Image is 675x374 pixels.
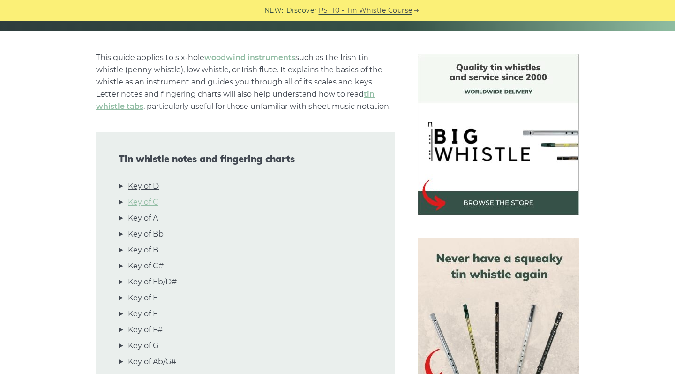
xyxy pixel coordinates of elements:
[319,5,412,16] a: PST10 - Tin Whistle Course
[128,228,164,240] a: Key of Bb
[286,5,317,16] span: Discover
[119,153,373,165] span: Tin whistle notes and fingering charts
[128,244,158,256] a: Key of B
[128,340,158,352] a: Key of G
[204,53,295,62] a: woodwind instruments
[128,356,176,368] a: Key of Ab/G#
[96,52,395,113] p: This guide applies to six-hole such as the Irish tin whistle (penny whistle), low whistle, or Iri...
[128,212,158,224] a: Key of A
[128,196,158,208] a: Key of C
[264,5,284,16] span: NEW:
[128,308,157,320] a: Key of F
[128,260,164,272] a: Key of C#
[128,180,159,192] a: Key of D
[128,292,158,304] a: Key of E
[418,54,579,215] img: BigWhistle Tin Whistle Store
[128,324,163,336] a: Key of F#
[128,276,177,288] a: Key of Eb/D#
